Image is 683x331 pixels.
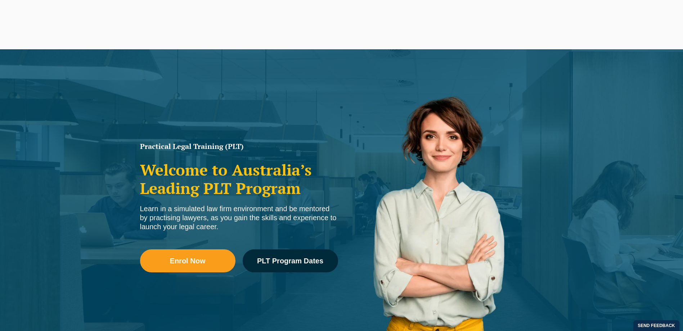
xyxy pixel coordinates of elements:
h1: Practical Legal Training (PLT) [140,143,338,150]
div: Learn in a simulated law firm environment and be mentored by practising lawyers, as you gain the ... [140,204,338,231]
span: PLT Program Dates [257,257,323,264]
a: PLT Program Dates [243,249,338,272]
h2: Welcome to Australia’s Leading PLT Program [140,161,338,197]
a: Enrol Now [140,249,235,272]
span: Enrol Now [170,257,206,264]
